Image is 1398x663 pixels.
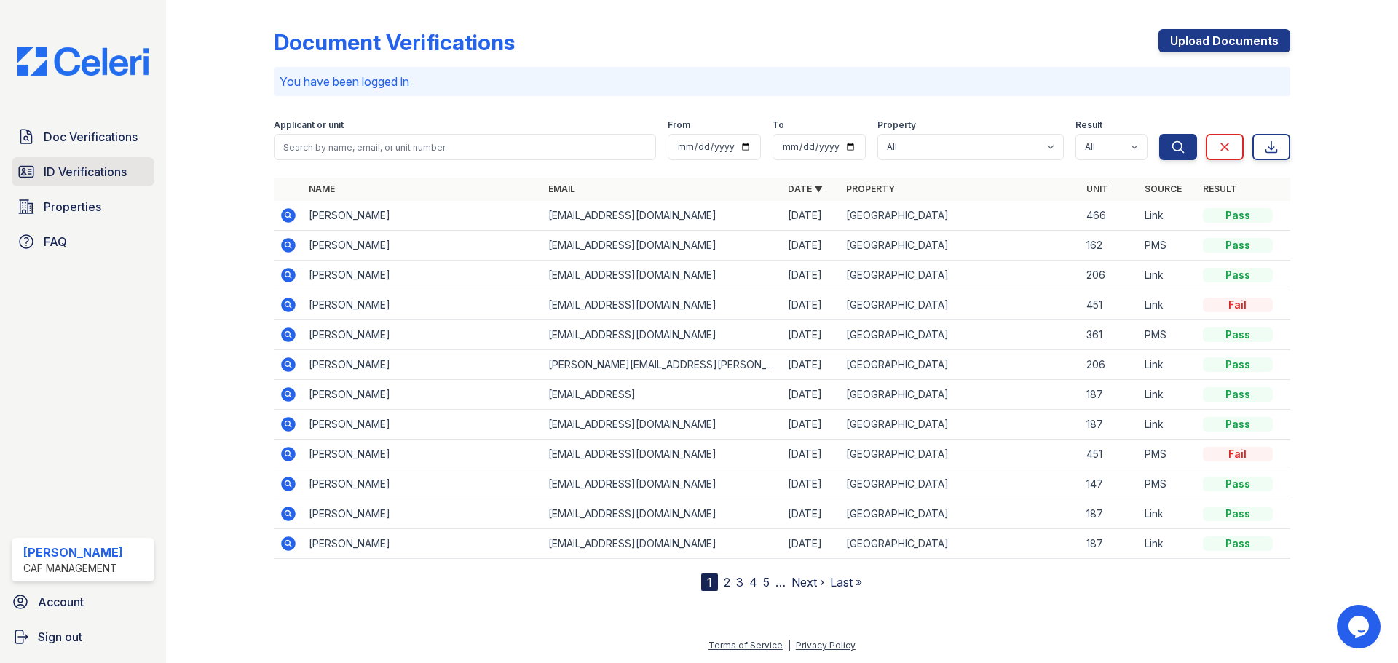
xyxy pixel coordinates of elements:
span: ID Verifications [44,163,127,180]
label: Result [1075,119,1102,131]
td: [GEOGRAPHIC_DATA] [840,380,1080,410]
div: Pass [1203,327,1273,342]
td: Link [1139,350,1197,380]
td: PMS [1139,231,1197,261]
td: [EMAIL_ADDRESS] [542,380,782,410]
td: [EMAIL_ADDRESS][DOMAIN_NAME] [542,440,782,469]
iframe: chat widget [1337,605,1383,648]
td: 162 [1081,231,1139,261]
td: [EMAIL_ADDRESS][DOMAIN_NAME] [542,231,782,261]
div: [PERSON_NAME] [23,544,123,561]
div: Pass [1203,507,1273,521]
td: [PERSON_NAME] [303,350,542,380]
div: 1 [701,573,718,591]
span: FAQ [44,233,67,250]
div: Document Verifications [274,29,515,55]
div: | [788,640,791,651]
td: [PERSON_NAME] [303,469,542,499]
td: 361 [1081,320,1139,350]
td: Link [1139,410,1197,440]
a: Property [846,183,895,194]
td: [GEOGRAPHIC_DATA] [840,290,1080,320]
p: You have been logged in [280,73,1284,90]
td: Link [1139,201,1197,231]
td: 451 [1081,440,1139,469]
td: [PERSON_NAME][EMAIL_ADDRESS][PERSON_NAME][DOMAIN_NAME] [542,350,782,380]
td: [PERSON_NAME] [303,261,542,290]
td: PMS [1139,320,1197,350]
div: Pass [1203,208,1273,223]
span: … [775,573,786,591]
td: [PERSON_NAME] [303,499,542,529]
span: Properties [44,198,101,215]
td: [DATE] [782,469,840,499]
a: ID Verifications [12,157,154,186]
td: [EMAIL_ADDRESS][DOMAIN_NAME] [542,410,782,440]
td: Link [1139,290,1197,320]
div: Pass [1203,357,1273,372]
td: [PERSON_NAME] [303,320,542,350]
a: FAQ [12,227,154,256]
td: [DATE] [782,499,840,529]
td: [EMAIL_ADDRESS][DOMAIN_NAME] [542,261,782,290]
div: Fail [1203,447,1273,461]
span: Sign out [38,628,82,646]
td: [GEOGRAPHIC_DATA] [840,410,1080,440]
div: Pass [1203,536,1273,551]
span: Doc Verifications [44,128,138,146]
label: To [773,119,784,131]
a: Properties [12,192,154,221]
td: [GEOGRAPHIC_DATA] [840,320,1080,350]
a: Email [548,183,575,194]
div: Pass [1203,387,1273,402]
label: Applicant or unit [274,119,344,131]
td: [DATE] [782,201,840,231]
td: 206 [1081,350,1139,380]
td: [EMAIL_ADDRESS][DOMAIN_NAME] [542,201,782,231]
td: [PERSON_NAME] [303,440,542,469]
div: Pass [1203,238,1273,253]
td: 206 [1081,261,1139,290]
td: 187 [1081,499,1139,529]
td: [DATE] [782,320,840,350]
a: Last » [830,575,862,589]
div: Pass [1203,477,1273,491]
td: [DATE] [782,529,840,559]
label: From [668,119,690,131]
td: [DATE] [782,380,840,410]
td: 187 [1081,380,1139,410]
input: Search by name, email, or unit number [274,134,656,160]
div: Fail [1203,298,1273,312]
td: [GEOGRAPHIC_DATA] [840,469,1080,499]
a: 5 [763,575,770,589]
td: [PERSON_NAME] [303,201,542,231]
td: [PERSON_NAME] [303,290,542,320]
td: [DATE] [782,231,840,261]
td: [DATE] [782,410,840,440]
td: [DATE] [782,290,840,320]
td: [DATE] [782,350,840,380]
td: [GEOGRAPHIC_DATA] [840,440,1080,469]
td: [EMAIL_ADDRESS][DOMAIN_NAME] [542,469,782,499]
a: Sign out [6,622,160,651]
label: Property [877,119,916,131]
td: [PERSON_NAME] [303,410,542,440]
td: PMS [1139,440,1197,469]
a: 4 [749,575,757,589]
a: Privacy Policy [796,640,856,651]
a: Doc Verifications [12,122,154,151]
td: [EMAIL_ADDRESS][DOMAIN_NAME] [542,529,782,559]
td: [EMAIL_ADDRESS][DOMAIN_NAME] [542,320,782,350]
a: Date ▼ [788,183,823,194]
td: Link [1139,529,1197,559]
td: [GEOGRAPHIC_DATA] [840,201,1080,231]
td: [DATE] [782,440,840,469]
img: CE_Logo_Blue-a8612792a0a2168367f1c8372b55b34899dd931a85d93a1a3d3e32e68fde9ad4.png [6,47,160,76]
td: [GEOGRAPHIC_DATA] [840,231,1080,261]
td: [GEOGRAPHIC_DATA] [840,529,1080,559]
td: [PERSON_NAME] [303,380,542,410]
td: 187 [1081,410,1139,440]
td: Link [1139,261,1197,290]
a: Upload Documents [1158,29,1290,52]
